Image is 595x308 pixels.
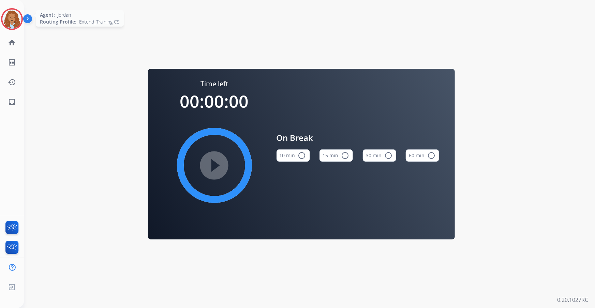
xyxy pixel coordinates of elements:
[79,18,120,25] span: Extend_Training CS
[427,151,435,160] mat-icon: radio_button_unchecked
[58,12,71,18] span: Jordan
[557,296,588,304] p: 0.20.1027RC
[8,78,16,86] mat-icon: history
[277,149,310,162] button: 10 min
[341,151,349,160] mat-icon: radio_button_unchecked
[277,132,440,144] span: On Break
[8,58,16,67] mat-icon: list_alt
[200,79,228,89] span: Time left
[319,149,353,162] button: 15 min
[406,149,439,162] button: 60 min
[298,151,306,160] mat-icon: radio_button_unchecked
[384,151,392,160] mat-icon: radio_button_unchecked
[8,98,16,106] mat-icon: inbox
[40,18,76,25] span: Routing Profile:
[40,12,55,18] span: Agent:
[180,90,249,113] span: 00:00:00
[363,149,396,162] button: 30 min
[2,10,21,29] img: avatar
[8,39,16,47] mat-icon: home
